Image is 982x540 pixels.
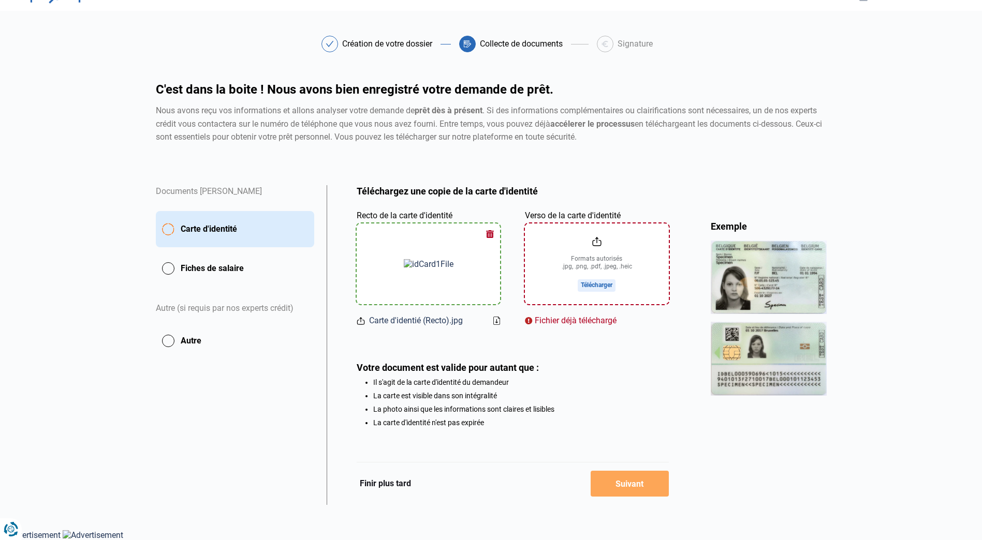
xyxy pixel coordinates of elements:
strong: accélerer le processus [550,119,635,129]
strong: prêt dès à présent [415,106,482,115]
h1: C'est dans la boite ! Nous avons bien enregistré votre demande de prêt. [156,83,827,96]
li: La carte d'identité n'est pas expirée [373,418,669,427]
li: La carte est visible dans son intégralité [373,392,669,400]
li: Il s'agit de la carte d'identité du demandeur [373,378,669,386]
img: idCard [711,241,827,395]
button: Suivant [591,471,669,497]
div: Nous avons reçu vos informations et allons analyser votre demande de . Si des informations complé... [156,104,827,144]
div: Signature [618,40,653,48]
div: Autre (si requis par nos experts crédit) [156,290,314,328]
div: Collecte de documents [480,40,563,48]
h2: Téléchargez une copie de la carte d'identité [357,185,669,197]
div: Fichier déjà téléchargé [525,314,668,327]
label: Recto de la carte d'identité [357,209,452,222]
a: Download [493,317,500,325]
li: La photo ainsi que les informations sont claires et lisibles [373,405,669,413]
button: Fiches de salaire [156,256,314,281]
button: Autre [156,328,314,354]
span: Carte d'identié (Recto).jpg [369,314,463,327]
label: Verso de la carte d'identité [525,209,621,222]
img: Advertisement [63,530,123,540]
img: idCard1File [404,259,453,269]
span: Carte d'identité [181,223,237,235]
div: Documents [PERSON_NAME] [156,185,314,211]
button: Carte d'identité [156,211,314,247]
div: Votre document est valide pour autant que : [357,362,669,373]
div: Création de votre dossier [342,40,432,48]
button: Finir plus tard [357,477,414,490]
div: Exemple [711,220,827,232]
